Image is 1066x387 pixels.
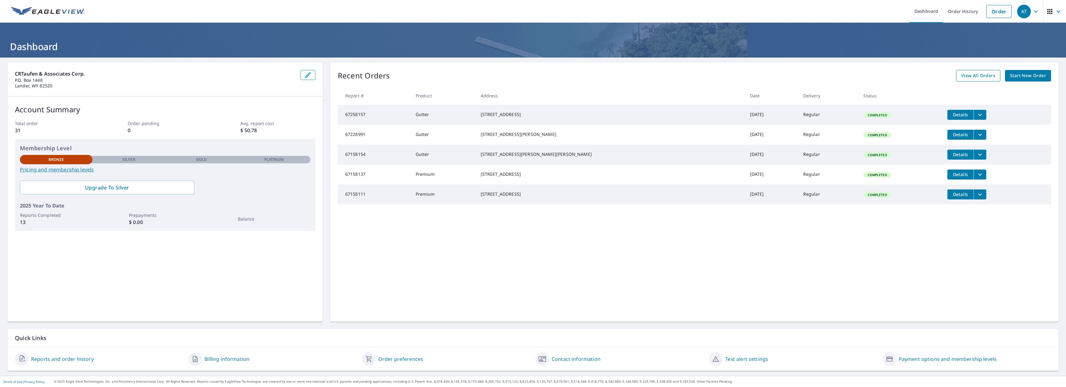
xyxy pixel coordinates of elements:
a: Order [986,5,1012,18]
span: Details [951,191,970,197]
span: Completed [864,133,890,137]
td: Regular [798,145,859,165]
td: 67158154 [338,145,411,165]
th: Date [745,86,798,105]
div: [STREET_ADDRESS] [481,171,740,177]
a: Order preferences [378,355,423,363]
span: View All Orders [961,72,995,80]
span: Completed [864,113,890,117]
h1: Dashboard [7,40,1059,53]
p: 2025 Year To Date [20,202,310,209]
span: Details [951,171,970,177]
td: Gutter [411,145,476,165]
p: Reports Completed [20,212,92,218]
th: Report # [338,86,411,105]
button: detailsBtn-67258157 [947,110,974,120]
p: Total order [15,120,90,127]
p: Balance [238,216,310,222]
p: Recent Orders [338,70,390,82]
td: [DATE] [745,105,798,125]
td: Premium [411,184,476,204]
a: Reports and order history [31,355,94,363]
div: AT [1017,5,1031,18]
span: Upgrade To Silver [25,184,189,191]
button: filesDropdownBtn-67228991 [974,130,986,140]
td: [DATE] [745,165,798,184]
button: filesDropdownBtn-67258157 [974,110,986,120]
td: [DATE] [745,145,798,165]
th: Status [858,86,942,105]
a: Start New Order [1005,70,1051,82]
div: [STREET_ADDRESS] [481,191,740,197]
p: CRTaufen & Associates Corp. [15,70,295,77]
p: Prepayments [129,212,201,218]
p: 31 [15,127,90,134]
td: Regular [798,165,859,184]
p: Bronze [49,157,64,162]
p: $ 0.00 [129,218,201,226]
p: Gold [196,157,207,162]
p: Silver [122,157,135,162]
th: Address [476,86,745,105]
a: Payment options and membership levels [899,355,997,363]
td: 67158111 [338,184,411,204]
img: EV Logo [11,7,85,16]
a: Pricing and membership levels [20,166,310,173]
p: Platinum [264,157,284,162]
p: 0 [128,127,203,134]
p: © 2025 Eagle View Technologies, Inc. and Pictometry International Corp. All Rights Reserved. Repo... [54,379,1063,384]
a: Text alert settings [725,355,768,363]
a: Terms of Use [3,380,22,384]
th: Product [411,86,476,105]
td: Gutter [411,105,476,125]
td: [DATE] [745,125,798,145]
span: Completed [864,173,890,177]
td: 67158137 [338,165,411,184]
p: Quick Links [15,334,1051,342]
div: [STREET_ADDRESS] [481,111,740,118]
span: Completed [864,153,890,157]
span: Details [951,132,970,138]
td: Regular [798,105,859,125]
span: Completed [864,193,890,197]
p: Order pending [128,120,203,127]
p: Lander, WY 82520 [15,83,295,89]
button: detailsBtn-67158111 [947,189,974,199]
td: Regular [798,184,859,204]
button: detailsBtn-67158137 [947,170,974,180]
a: Billing information [205,355,249,363]
button: filesDropdownBtn-67158154 [974,150,986,160]
div: [STREET_ADDRESS][PERSON_NAME] [481,131,740,138]
span: Details [951,112,970,118]
button: filesDropdownBtn-67158111 [974,189,986,199]
a: Contact information [552,355,601,363]
td: [DATE] [745,184,798,204]
td: Regular [798,125,859,145]
p: $ 50.78 [240,127,315,134]
td: Gutter [411,125,476,145]
a: Upgrade To Silver [20,181,194,194]
button: filesDropdownBtn-67158137 [974,170,986,180]
button: detailsBtn-67158154 [947,150,974,160]
td: Premium [411,165,476,184]
p: Avg. report cost [240,120,315,127]
button: detailsBtn-67228991 [947,130,974,140]
span: Start New Order [1010,72,1046,80]
a: View All Orders [956,70,1000,82]
p: 13 [20,218,92,226]
a: Privacy Policy [24,380,45,384]
span: Details [951,152,970,157]
div: [STREET_ADDRESS][PERSON_NAME][PERSON_NAME] [481,151,740,157]
p: Membership Level [20,144,310,152]
p: P.O. Box 1448 [15,77,295,83]
p: | [3,380,45,384]
td: 67258157 [338,105,411,125]
p: Account Summary [15,104,315,115]
td: 67228991 [338,125,411,145]
th: Delivery [798,86,859,105]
